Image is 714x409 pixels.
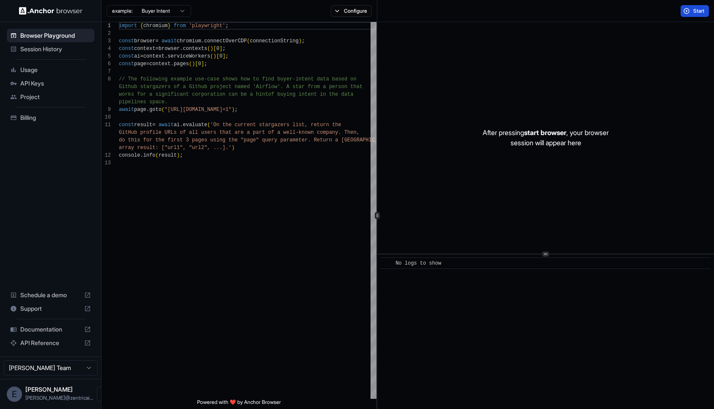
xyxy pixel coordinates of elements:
span: Usage [20,66,91,74]
span: Project [20,93,91,101]
span: ( [247,38,250,44]
div: 6 [102,60,111,68]
span: ; [222,46,225,52]
span: 0 [198,61,201,67]
span: =1" [222,107,232,113]
span: . [180,122,183,128]
span: ; [225,53,228,59]
div: Schedule a demo [7,288,94,302]
div: Documentation [7,323,94,336]
span: evaluate [183,122,207,128]
span: ​ [385,259,389,268]
button: Configure [331,5,372,17]
span: ) [231,145,234,151]
span: = [152,122,155,128]
span: eric@zentricai.com [25,395,93,401]
img: Anchor Logo [19,7,82,15]
div: 9 [102,106,111,113]
button: Start [681,5,709,17]
p: After pressing , your browser session will appear here [483,127,609,148]
span: [ [216,53,219,59]
span: start browser [524,128,566,137]
span: ) [213,53,216,59]
span: f a well-known company. Then, [271,130,360,135]
span: No logs to show [395,260,441,266]
span: API Reference [20,339,81,347]
span: ry parameter. Return a [GEOGRAPHIC_DATA] [271,137,393,143]
div: Project [7,90,94,104]
span: result [159,152,177,158]
div: E [7,387,22,402]
div: API Keys [7,77,94,90]
span: ; [302,38,305,44]
span: ( [207,122,210,128]
span: chromium [143,23,168,29]
span: connectOverCDP [204,38,247,44]
span: ) [231,107,234,113]
span: // The following example use-case shows how to fin [119,76,271,82]
span: works for a significant corporation can be a hint [119,91,268,97]
span: ; [225,23,228,29]
span: contexts [183,46,207,52]
span: chromium [177,38,201,44]
span: ; [235,107,238,113]
span: ( [155,152,158,158]
span: 0 [220,53,222,59]
span: const [119,53,134,59]
span: . [146,107,149,113]
div: Session History [7,42,94,56]
span: . [201,38,204,44]
span: = [155,46,158,52]
div: 4 [102,45,111,53]
span: ; [180,152,183,158]
div: 11 [102,121,111,129]
span: Session History [20,45,91,53]
span: ow'. A star from a person that [271,84,362,90]
span: 0 [216,46,219,52]
span: ) [299,38,302,44]
span: await [159,122,174,128]
span: ( [162,107,165,113]
div: 2 [102,30,111,37]
span: ] [201,61,204,67]
span: Support [20,304,81,313]
span: pages [174,61,189,67]
span: ) [192,61,195,67]
div: 3 [102,37,111,45]
span: page [134,107,146,113]
span: context [149,61,170,67]
span: 'playwright' [189,23,225,29]
span: = [140,53,143,59]
span: [ [195,61,198,67]
span: context [134,46,155,52]
span: { [140,23,143,29]
span: do this for the first 3 pages using the "page" que [119,137,271,143]
span: . [170,61,173,67]
span: GitHub profile URLs of all users that are a part o [119,130,271,135]
span: example: [112,8,133,14]
span: Powered with ❤️ by Anchor Browser [197,399,281,409]
span: connectionString [250,38,299,44]
span: ] [222,53,225,59]
div: 10 [102,113,111,121]
div: 1 [102,22,111,30]
span: goto [149,107,162,113]
span: serviceWorkers [168,53,210,59]
span: ) [177,152,180,158]
span: ( [207,46,210,52]
span: API Keys [20,79,91,88]
span: from [174,23,186,29]
span: Github stargazers of a Github project named 'Airfl [119,84,271,90]
span: [ [213,46,216,52]
span: const [119,38,134,44]
span: ai [134,53,140,59]
span: "[URL][DOMAIN_NAME] [165,107,222,113]
span: await [119,107,134,113]
span: const [119,46,134,52]
div: API Reference [7,336,94,350]
span: await [162,38,177,44]
div: 5 [102,53,111,60]
span: pipelines space. [119,99,168,105]
span: = [155,38,158,44]
span: Billing [20,113,91,122]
